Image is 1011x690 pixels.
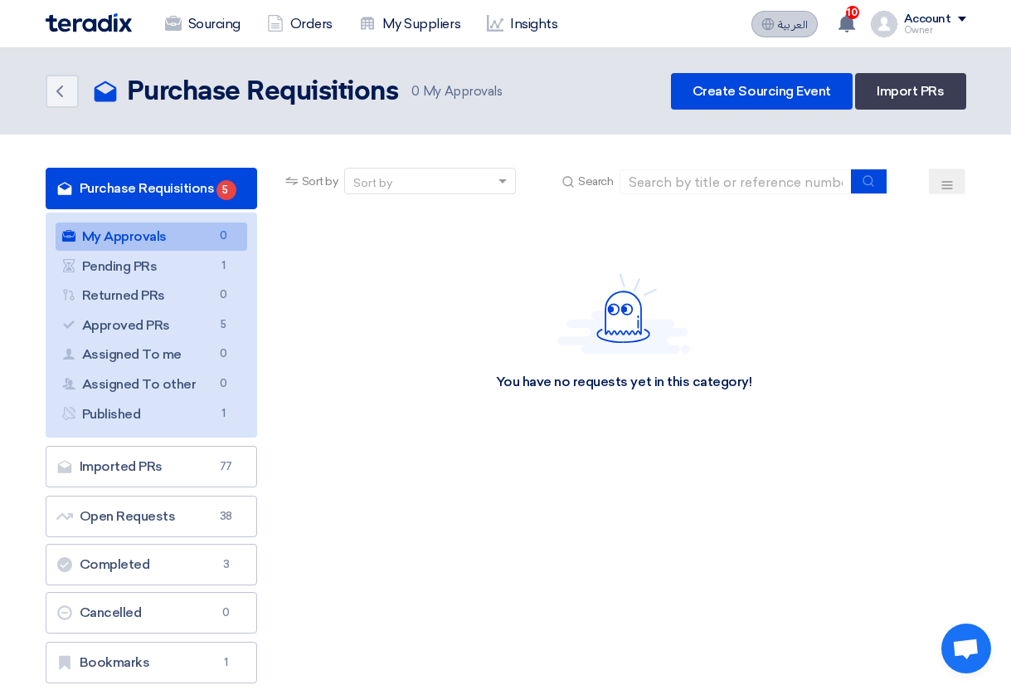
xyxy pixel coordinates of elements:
div: Owner [904,26,966,35]
a: Published [56,400,247,428]
a: Bookmarks1 [46,642,257,683]
a: Approved PRs [56,311,247,340]
a: Orders [254,6,346,42]
span: 1 [214,257,234,275]
span: 3 [216,556,236,573]
span: 0 [411,84,420,99]
a: Pending PRs [56,252,247,281]
span: 77 [216,458,236,475]
span: 0 [214,286,234,304]
a: Imported PRs77 [46,446,257,487]
a: Cancelled0 [46,592,257,634]
input: Search by title or reference number [620,169,852,194]
span: العربية [778,19,808,31]
div: Open chat [941,624,991,673]
h2: Purchase Requisitions [127,76,399,109]
img: Hello [557,273,690,354]
div: You have no requests yet in this category! [496,374,752,391]
a: My Approvals [56,223,247,251]
a: Assigned To other [56,370,247,399]
span: 5 [214,316,234,334]
a: Import PRs [855,73,965,110]
img: Teradix logo [46,13,132,32]
a: Returned PRs [56,281,247,310]
div: Sort by [353,174,392,192]
a: Sourcing [152,6,254,42]
button: العربية [751,11,818,37]
span: 0 [214,345,234,363]
span: My Approvals [411,82,502,101]
a: Open Requests38 [46,496,257,537]
a: Create Sourcing Event [671,73,853,110]
span: 10 [846,6,859,19]
span: 0 [214,228,234,245]
span: 1 [214,405,234,423]
img: profile_test.png [871,11,897,37]
span: 38 [216,508,236,525]
span: Sort by [302,173,338,190]
span: 0 [216,604,236,621]
a: Insights [474,6,571,42]
a: My Suppliers [346,6,474,42]
span: Search [578,173,613,190]
a: Completed3 [46,544,257,585]
span: 1 [216,654,236,671]
span: 5 [216,180,236,200]
a: Assigned To me [56,340,247,369]
a: Purchase Requisitions5 [46,168,257,209]
div: Account [904,12,951,27]
span: 0 [214,375,234,393]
